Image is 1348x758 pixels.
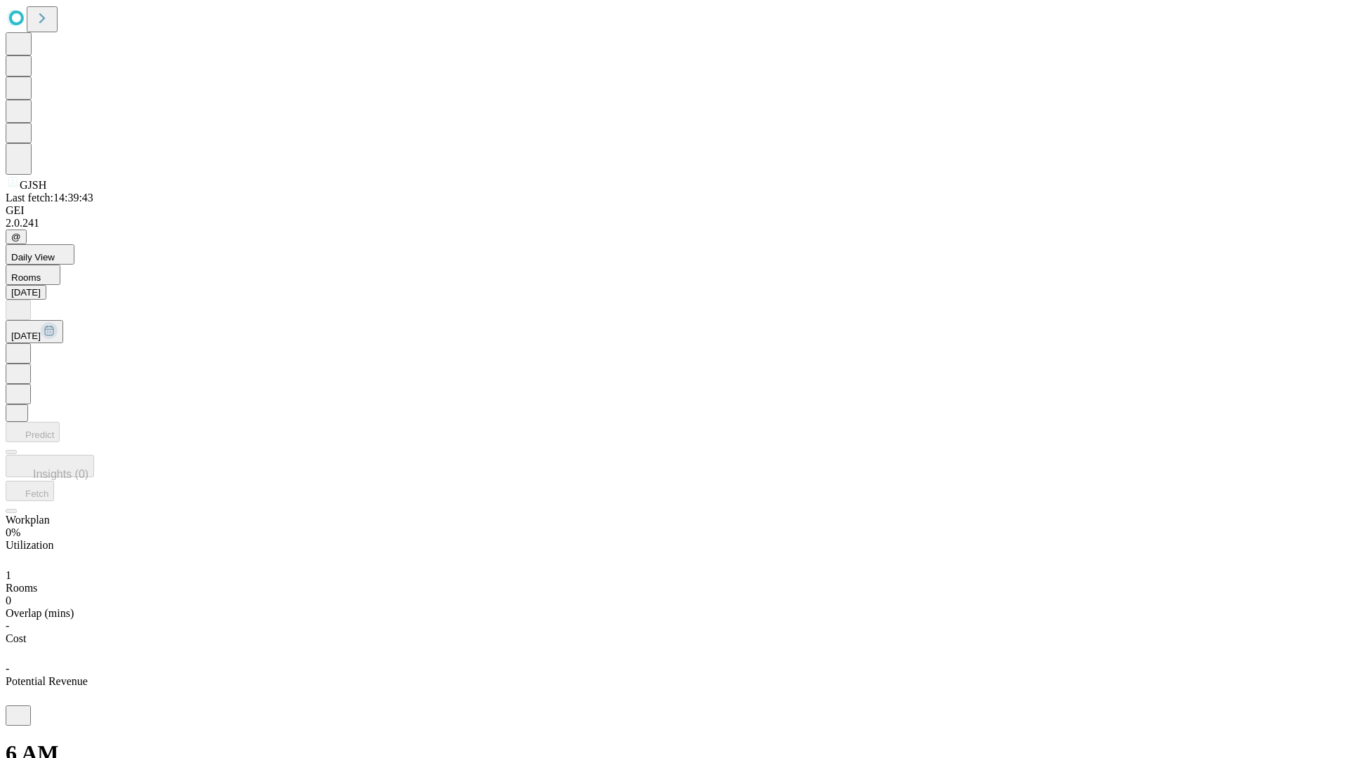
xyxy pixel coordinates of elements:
button: [DATE] [6,285,46,300]
div: 2.0.241 [6,217,1342,230]
span: 0 [6,594,11,606]
span: Overlap (mins) [6,607,74,619]
span: 1 [6,569,11,581]
span: Potential Revenue [6,675,88,687]
span: Last fetch: 14:39:43 [6,192,93,204]
span: - [6,663,9,674]
span: @ [11,232,21,242]
span: Daily View [11,252,55,262]
button: @ [6,230,27,244]
span: Workplan [6,514,50,526]
span: - [6,620,9,632]
span: Rooms [11,272,41,283]
button: Insights (0) [6,455,94,477]
span: Rooms [6,582,37,594]
div: GEI [6,204,1342,217]
span: 0% [6,526,20,538]
span: [DATE] [11,331,41,341]
span: GJSH [20,179,46,191]
button: [DATE] [6,320,63,343]
button: Rooms [6,265,60,285]
button: Daily View [6,244,74,265]
button: Predict [6,422,60,442]
button: Fetch [6,481,54,501]
span: Utilization [6,539,53,551]
span: Insights (0) [33,468,88,480]
span: Cost [6,632,26,644]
